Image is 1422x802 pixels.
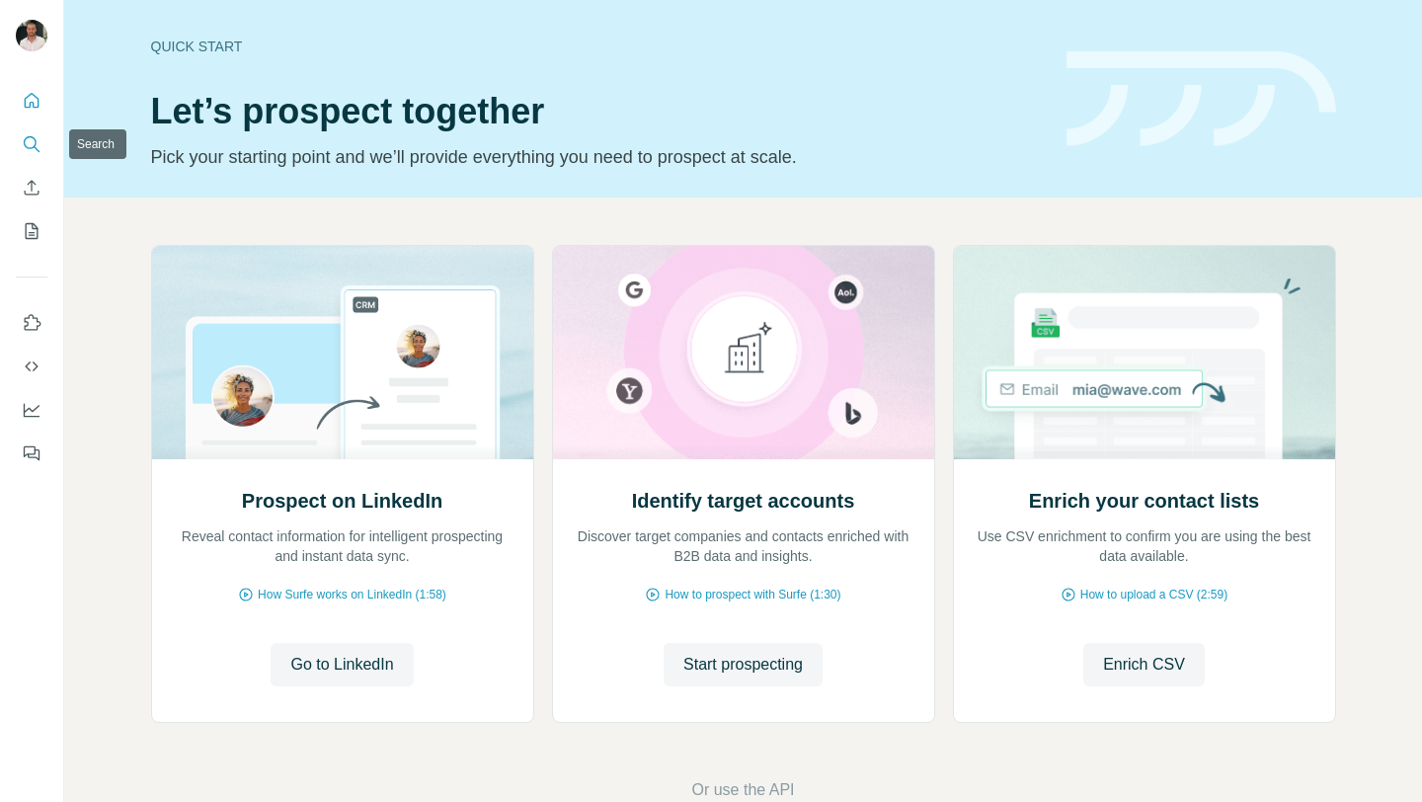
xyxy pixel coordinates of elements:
button: Use Surfe API [16,349,47,384]
img: Prospect on LinkedIn [151,246,534,459]
button: Enrich CSV [1083,643,1205,686]
p: Reveal contact information for intelligent prospecting and instant data sync. [172,526,513,566]
h2: Prospect on LinkedIn [242,487,442,515]
h1: Let’s prospect together [151,92,1043,131]
button: Quick start [16,83,47,119]
button: Use Surfe on LinkedIn [16,305,47,341]
button: Enrich CSV [16,170,47,205]
button: My lists [16,213,47,249]
button: Start prospecting [664,643,823,686]
span: How to prospect with Surfe (1:30) [665,586,840,603]
h2: Identify target accounts [632,487,855,515]
button: Or use the API [691,778,794,802]
p: Pick your starting point and we’ll provide everything you need to prospect at scale. [151,143,1043,171]
h2: Enrich your contact lists [1029,487,1259,515]
img: Identify target accounts [552,246,935,459]
span: How Surfe works on LinkedIn (1:58) [258,586,446,603]
button: Feedback [16,436,47,471]
p: Discover target companies and contacts enriched with B2B data and insights. [573,526,914,566]
img: Enrich your contact lists [953,246,1336,459]
img: banner [1066,51,1336,147]
p: Use CSV enrichment to confirm you are using the best data available. [974,526,1315,566]
button: Go to LinkedIn [271,643,413,686]
span: Enrich CSV [1103,653,1185,677]
span: Go to LinkedIn [290,653,393,677]
span: How to upload a CSV (2:59) [1080,586,1227,603]
button: Dashboard [16,392,47,428]
span: Start prospecting [683,653,803,677]
button: Search [16,126,47,162]
img: Avatar [16,20,47,51]
div: Quick start [151,37,1043,56]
